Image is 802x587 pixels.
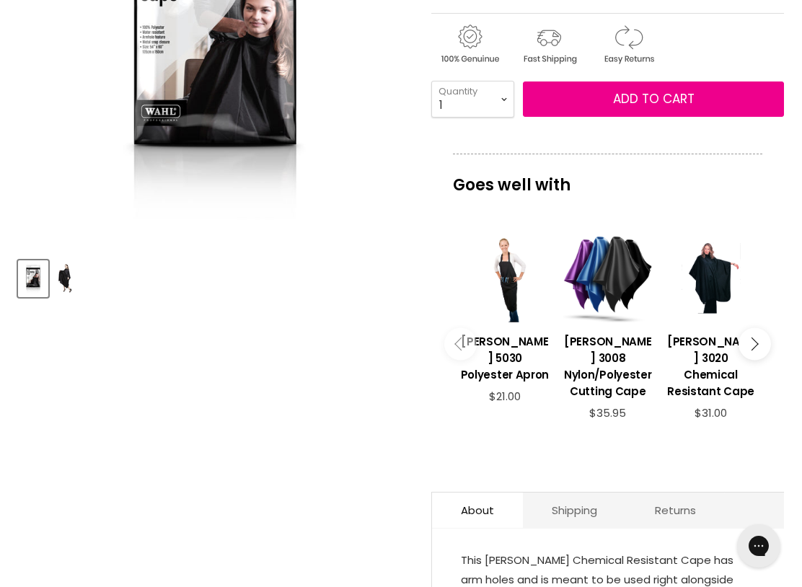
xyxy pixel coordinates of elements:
button: Wahl 3030 Chemical Resistant Armhole Cape [53,260,78,297]
p: Goes well with [453,154,762,201]
img: genuine.gif [431,22,508,66]
img: Wahl 3030A Chemical Resistant with Arm Holes [19,262,47,296]
a: View product:Wahl 3008 Nylon/Polyester Cutting Cape [563,322,652,407]
button: Add to cart [523,81,784,118]
a: Shipping [523,493,626,528]
img: shipping.gif [511,22,587,66]
select: Quantity [431,81,514,117]
div: Product thumbnails [16,256,415,297]
span: Add to cart [613,90,695,107]
iframe: Gorgias live chat messenger [730,519,788,573]
h3: [PERSON_NAME] 3020 Chemical Resistant Cape [666,333,755,400]
a: View product:Wahl 3020 Chemical Resistant Cape [666,322,755,407]
h3: [PERSON_NAME] 3008 Nylon/Polyester Cutting Cape [563,333,652,400]
a: Returns [626,493,725,528]
span: $31.00 [695,405,727,420]
h3: [PERSON_NAME] 5030 Polyester Apron [460,333,549,383]
a: About [432,493,523,528]
button: Wahl 3030A Chemical Resistant with Arm Holes [18,260,48,297]
span: $35.95 [589,405,626,420]
a: View product:Wahl 5030 Polyester Apron [460,322,549,390]
img: Wahl 3030 Chemical Resistant Armhole Cape [54,262,76,296]
img: returns.gif [590,22,666,66]
span: $21.00 [489,389,521,404]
